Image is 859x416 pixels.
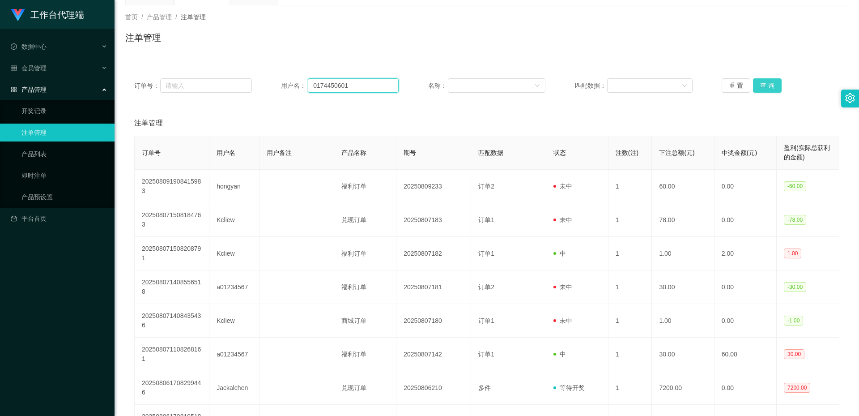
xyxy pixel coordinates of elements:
span: 用户备注 [267,149,292,156]
span: 状态 [553,149,566,156]
td: Jackalchen [209,371,259,405]
span: / [175,13,177,21]
td: 1 [608,170,652,203]
span: 订单1 [478,250,494,257]
span: 订单1 [478,216,494,223]
span: 未中 [553,183,572,190]
td: 20250807142 [396,338,471,371]
span: 下注总额(元) [659,149,694,156]
span: 匹配数据： [575,81,607,90]
td: 0.00 [714,270,777,304]
td: 1 [608,270,652,304]
td: hongyan [209,170,259,203]
span: 首页 [125,13,138,21]
span: 订单1 [478,317,494,324]
span: 期号 [404,149,416,156]
span: 未中 [553,317,572,324]
span: -1.00 [784,316,803,326]
span: 多件 [478,384,491,391]
h1: 工作台代理端 [30,0,84,29]
span: 盈利(实际总获利的金额) [784,144,830,161]
td: Kcliew [209,203,259,237]
td: 20250807181 [396,270,471,304]
td: 福利订单 [334,170,396,203]
span: 用户名 [217,149,235,156]
span: -60.00 [784,181,806,191]
td: 1 [608,338,652,371]
td: 78.00 [652,203,714,237]
span: 订单号 [142,149,161,156]
i: 图标: appstore-o [11,86,17,93]
td: Kcliew [209,304,259,338]
td: 1 [608,371,652,405]
h1: 注单管理 [125,31,161,44]
span: 订单2 [478,283,494,291]
span: 未中 [553,216,572,223]
td: 1 [608,304,652,338]
a: 图标: dashboard平台首页 [11,210,107,227]
td: 1 [608,237,652,270]
i: 图标: setting [845,93,855,103]
td: Kcliew [209,237,259,270]
td: 202508061708299446 [135,371,209,405]
a: 工作台代理端 [11,11,84,18]
a: 注单管理 [21,124,107,142]
td: 202508071408435436 [135,304,209,338]
span: -30.00 [784,282,806,292]
td: 202508071108268161 [135,338,209,371]
td: 0.00 [714,304,777,338]
td: 兑现订单 [334,203,396,237]
td: 30.00 [652,270,714,304]
span: 匹配数据 [478,149,503,156]
a: 开奖记录 [21,102,107,120]
td: 202508071408556518 [135,270,209,304]
input: 请输入 [160,78,251,93]
i: 图标: down [682,83,687,89]
span: -78.00 [784,215,806,225]
td: 0.00 [714,371,777,405]
span: 名称： [428,81,448,90]
td: 30.00 [652,338,714,371]
img: logo.9652507e.png [11,9,25,21]
td: a01234567 [209,338,259,371]
span: 订单1 [478,351,494,358]
button: 查 询 [753,78,782,93]
td: 0.00 [714,203,777,237]
i: 图标: check-circle-o [11,43,17,50]
td: 20250806210 [396,371,471,405]
span: 产品名称 [341,149,366,156]
td: 1.00 [652,304,714,338]
span: 数据中心 [11,43,47,50]
td: a01234567 [209,270,259,304]
td: 7200.00 [652,371,714,405]
td: 商城订单 [334,304,396,338]
td: 202508071508184763 [135,203,209,237]
span: 注单管理 [134,118,163,129]
td: 1 [608,203,652,237]
button: 重 置 [722,78,750,93]
a: 产品预设置 [21,188,107,206]
span: 产品管理 [11,86,47,93]
span: 中 [553,351,566,358]
span: 产品管理 [147,13,172,21]
td: 20250807182 [396,237,471,270]
span: 1.00 [784,249,801,258]
td: 60.00 [652,170,714,203]
span: 中奖金额(元) [722,149,757,156]
td: 2.00 [714,237,777,270]
span: 订单2 [478,183,494,190]
span: 30.00 [784,349,804,359]
span: / [141,13,143,21]
span: 7200.00 [784,383,810,393]
input: 请输入 [308,78,399,93]
span: 注数(注) [616,149,638,156]
td: 0.00 [714,170,777,203]
i: 图标: table [11,65,17,71]
span: 会员管理 [11,64,47,72]
span: 订单号： [134,81,160,90]
span: 中 [553,250,566,257]
td: 兑现订单 [334,371,396,405]
td: 福利订单 [334,270,396,304]
a: 即时注单 [21,167,107,184]
span: 未中 [553,283,572,291]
